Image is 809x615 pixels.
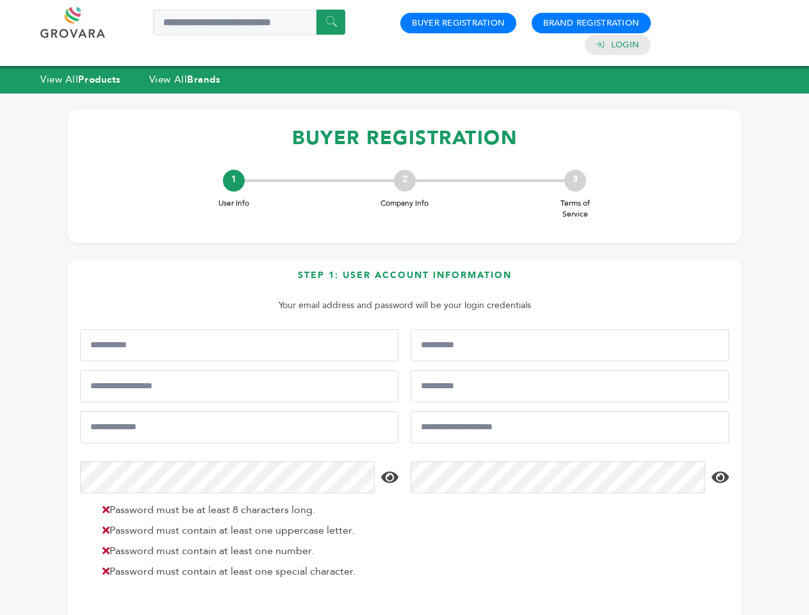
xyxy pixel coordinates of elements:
[187,73,220,86] strong: Brands
[80,119,729,157] h1: BUYER REGISTRATION
[394,170,416,192] div: 2
[411,411,729,443] input: Confirm Email Address*
[80,411,398,443] input: Email Address*
[208,198,259,209] span: User Info
[80,370,398,402] input: Mobile Phone Number
[411,370,729,402] input: Job Title*
[550,198,601,220] span: Terms of Service
[543,17,639,29] a: Brand Registration
[96,564,395,579] li: Password must contain at least one special character.
[96,543,395,559] li: Password must contain at least one number.
[412,17,505,29] a: Buyer Registration
[223,170,245,192] div: 1
[153,10,345,35] input: Search a product or brand...
[80,329,398,361] input: First Name*
[86,298,723,313] p: Your email address and password will be your login credentials
[80,269,729,291] h3: Step 1: User Account Information
[40,73,121,86] a: View AllProducts
[564,170,586,192] div: 3
[149,73,221,86] a: View AllBrands
[96,502,395,518] li: Password must be at least 8 characters long.
[411,461,705,493] input: Confirm Password*
[379,198,430,209] span: Company Info
[611,39,639,51] a: Login
[411,329,729,361] input: Last Name*
[96,523,395,538] li: Password must contain at least one uppercase letter.
[80,461,375,493] input: Password*
[78,73,120,86] strong: Products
